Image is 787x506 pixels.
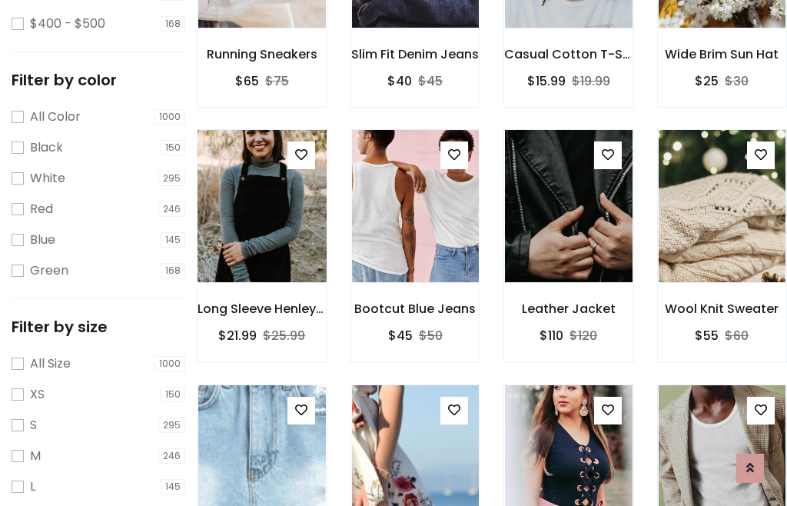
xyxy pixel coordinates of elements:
[154,109,185,125] span: 1000
[30,200,53,218] label: Red
[30,15,105,33] label: $400 - $500
[161,387,185,402] span: 150
[351,301,480,316] h6: Bootcut Blue Jeans
[351,47,480,62] h6: Slim Fit Denim Jeans
[30,231,55,249] label: Blue
[569,327,597,345] del: $120
[419,327,443,345] del: $50
[725,327,749,345] del: $60
[161,479,185,494] span: 145
[161,232,185,248] span: 145
[388,328,413,343] h6: $45
[158,171,185,186] span: 295
[30,355,71,373] label: All Size
[161,16,185,32] span: 168
[695,328,719,343] h6: $55
[265,72,289,90] del: $75
[387,74,412,88] h6: $40
[30,138,63,157] label: Black
[30,416,37,434] label: S
[30,385,45,404] label: XS
[158,201,185,217] span: 246
[30,261,68,280] label: Green
[30,447,41,465] label: M
[161,263,185,278] span: 168
[418,72,443,90] del: $45
[527,74,566,88] h6: $15.99
[695,74,719,88] h6: $25
[218,328,257,343] h6: $21.99
[30,108,81,126] label: All Color
[725,72,749,90] del: $30
[154,356,185,371] span: 1000
[30,478,35,496] label: L
[161,140,185,155] span: 150
[658,301,787,316] h6: Wool Knit Sweater
[658,47,787,62] h6: Wide Brim Sun Hat
[158,418,185,433] span: 295
[198,301,327,316] h6: Long Sleeve Henley T-Shirt
[504,301,633,316] h6: Leather Jacket
[572,72,610,90] del: $19.99
[158,448,185,464] span: 246
[540,328,563,343] h6: $110
[504,47,633,62] h6: Casual Cotton T-Shirt
[12,71,185,89] h5: Filter by color
[30,169,65,188] label: White
[12,318,185,336] h5: Filter by size
[235,74,259,88] h6: $65
[263,327,305,345] del: $25.99
[198,47,327,62] h6: Running Sneakers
